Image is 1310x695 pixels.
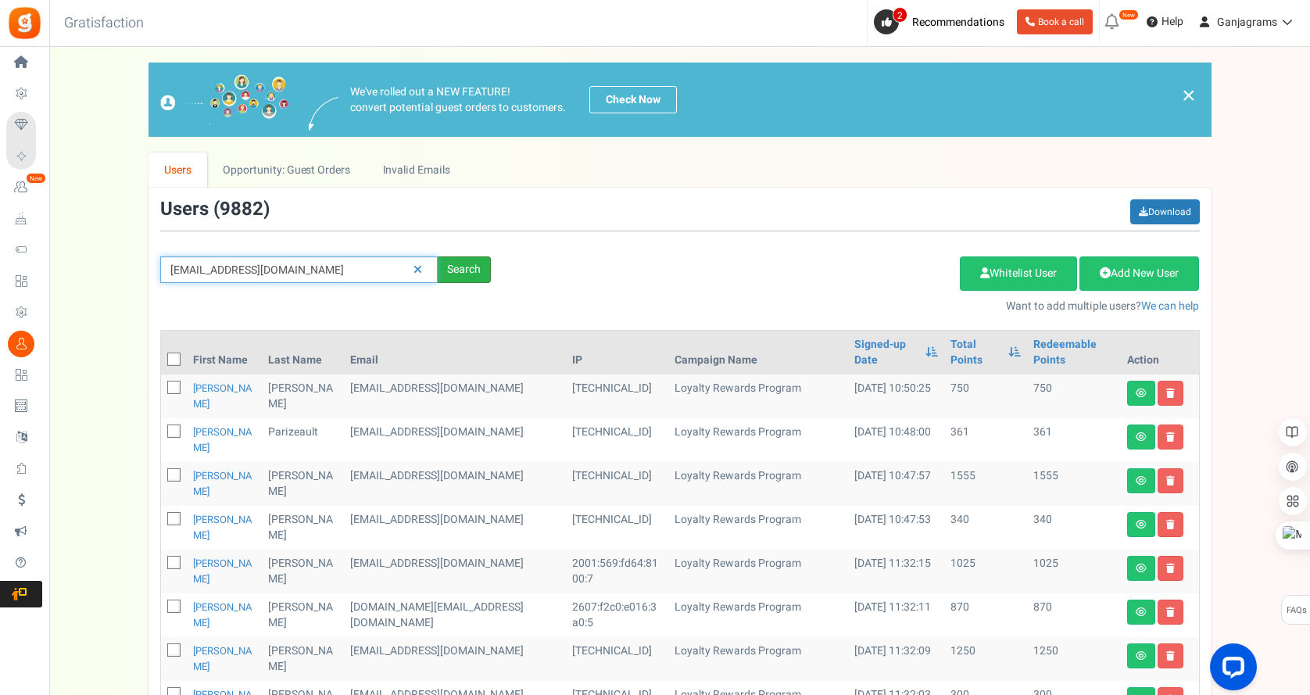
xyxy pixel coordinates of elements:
td: [PERSON_NAME] [262,593,344,637]
td: 870 [944,593,1027,637]
td: [TECHNICAL_ID] [566,506,668,550]
em: New [26,173,46,184]
td: Loyalty Rewards Program [668,374,848,418]
td: [TECHNICAL_ID] [566,374,668,418]
a: [PERSON_NAME] [193,556,252,586]
td: 750 [944,374,1027,418]
h3: Users ( ) [160,199,270,220]
img: images [309,97,338,131]
input: Search by email or name [160,256,438,283]
p: We've rolled out a NEW FEATURE! convert potential guest orders to customers. [350,84,566,116]
a: Total Points [950,337,1000,368]
td: 361 [1027,418,1120,462]
a: Reset [406,256,430,284]
img: images [160,74,289,125]
td: 2001:569:fd64:8100:7 [566,550,668,593]
td: [DATE] 11:32:15 [848,550,945,593]
td: [PERSON_NAME] [262,462,344,506]
td: [PERSON_NAME] [262,506,344,550]
span: FAQs [1286,596,1307,625]
i: Delete user [1166,432,1175,442]
a: Redeemable Points [1033,337,1114,368]
th: Action [1121,331,1199,374]
a: [PERSON_NAME] [193,600,252,630]
span: 2 [893,7,907,23]
td: [DOMAIN_NAME][EMAIL_ADDRESS][DOMAIN_NAME] [344,593,566,637]
a: 2 Recommendations [874,9,1011,34]
div: Search [438,256,491,283]
a: [PERSON_NAME] [193,512,252,543]
td: 1250 [1027,637,1120,681]
td: [DATE] 11:32:09 [848,637,945,681]
td: 1250 [944,637,1027,681]
span: Help [1158,14,1183,30]
i: View details [1136,651,1147,661]
a: Download [1130,199,1200,224]
td: [EMAIL_ADDRESS][DOMAIN_NAME] [344,462,566,506]
td: Loyalty Rewards Program [668,637,848,681]
i: View details [1136,476,1147,485]
i: Delete user [1166,651,1175,661]
a: [PERSON_NAME] [193,381,252,411]
td: [TECHNICAL_ID] [566,462,668,506]
td: Loyalty Rewards Program [668,418,848,462]
i: Delete user [1166,564,1175,573]
td: [EMAIL_ADDRESS][DOMAIN_NAME] [344,506,566,550]
td: [DATE] 10:47:57 [848,462,945,506]
td: [TECHNICAL_ID] [566,418,668,462]
td: 1025 [944,550,1027,593]
th: Campaign Name [668,331,848,374]
i: Delete user [1166,476,1175,485]
th: First Name [187,331,263,374]
a: Book a call [1017,9,1093,34]
td: Loyalty Rewards Program [668,550,848,593]
td: 1555 [1027,462,1120,506]
a: We can help [1141,298,1199,314]
td: Loyalty Rewards Program [668,593,848,637]
a: × [1182,86,1196,105]
td: [EMAIL_ADDRESS][DOMAIN_NAME] [344,637,566,681]
th: IP [566,331,668,374]
h3: Gratisfaction [47,8,161,39]
a: Users [149,152,208,188]
a: Invalid Emails [367,152,466,188]
a: Signed-up Date [854,337,918,368]
a: [PERSON_NAME] [193,643,252,674]
td: 870 [1027,593,1120,637]
i: View details [1136,389,1147,398]
td: Loyalty Rewards Program [668,506,848,550]
td: 340 [944,506,1027,550]
td: 750 [1027,374,1120,418]
td: Loyalty Rewards Program [668,462,848,506]
td: 340 [1027,506,1120,550]
td: [DATE] 10:50:25 [848,374,945,418]
i: View details [1136,432,1147,442]
td: [DATE] 11:32:11 [848,593,945,637]
a: Help [1140,9,1190,34]
img: Gratisfaction [7,5,42,41]
span: Ganjagrams [1217,14,1277,30]
td: [DATE] 10:48:00 [848,418,945,462]
i: View details [1136,520,1147,529]
td: 1025 [1027,550,1120,593]
span: Recommendations [912,14,1004,30]
a: [PERSON_NAME] [193,425,252,455]
i: View details [1136,564,1147,573]
td: 2607:f2c0:e016:3a0:5 [566,593,668,637]
td: 1555 [944,462,1027,506]
td: Parizeault [262,418,344,462]
a: New [6,174,42,201]
a: Whitelist User [960,256,1077,291]
td: [EMAIL_ADDRESS][DOMAIN_NAME] [344,550,566,593]
a: [PERSON_NAME] [193,468,252,499]
th: Last Name [262,331,344,374]
td: [PERSON_NAME] [262,374,344,418]
td: 361 [944,418,1027,462]
td: [DATE] 10:47:53 [848,506,945,550]
i: Delete user [1166,607,1175,617]
i: Delete user [1166,389,1175,398]
a: Add New User [1079,256,1199,291]
em: New [1119,9,1139,20]
td: [TECHNICAL_ID] [566,637,668,681]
